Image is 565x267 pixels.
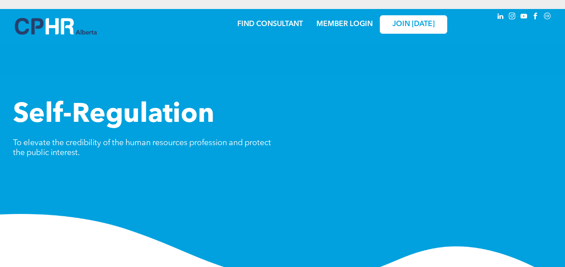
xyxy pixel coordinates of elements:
[507,11,517,23] a: instagram
[519,11,529,23] a: youtube
[531,11,541,23] a: facebook
[380,15,447,34] a: JOIN [DATE]
[13,139,271,157] span: To elevate the credibility of the human resources profession and protect the public interest.
[13,102,214,129] span: Self-Regulation
[392,20,435,29] span: JOIN [DATE]
[496,11,506,23] a: linkedin
[15,18,97,35] img: A blue and white logo for cp alberta
[237,21,303,28] a: FIND CONSULTANT
[543,11,552,23] a: Social network
[316,21,373,28] a: MEMBER LOGIN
